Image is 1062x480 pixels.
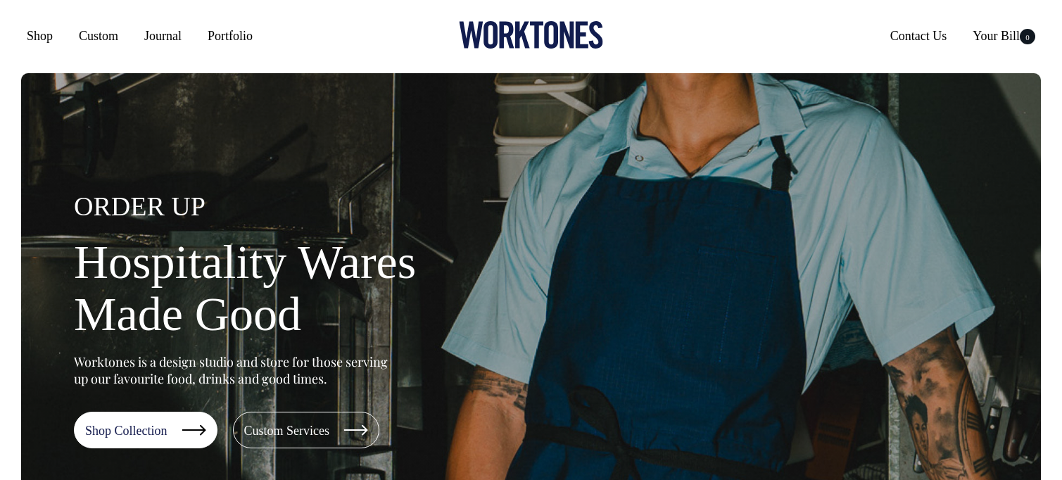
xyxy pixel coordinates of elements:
[74,236,524,341] h1: Hospitality Wares Made Good
[233,412,380,448] a: Custom Services
[202,23,258,49] a: Portfolio
[885,23,953,49] a: Contact Us
[967,23,1041,49] a: Your Bill0
[74,353,394,387] p: Worktones is a design studio and store for those serving up our favourite food, drinks and good t...
[73,23,124,49] a: Custom
[1020,29,1035,44] span: 0
[139,23,187,49] a: Journal
[21,23,58,49] a: Shop
[74,192,524,222] h4: ORDER UP
[74,412,217,448] a: Shop Collection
